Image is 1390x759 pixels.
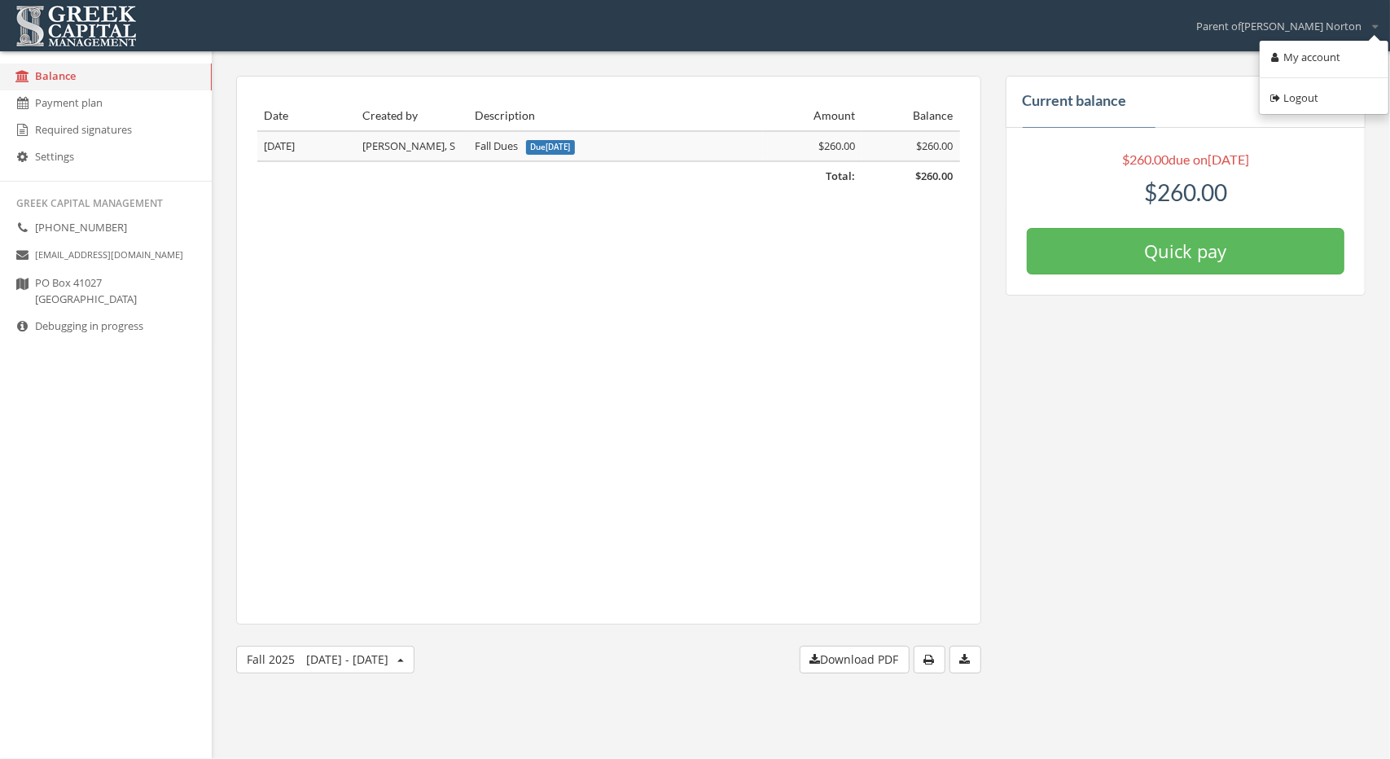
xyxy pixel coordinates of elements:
button: Quick pay [1027,228,1344,274]
span: [DATE] [546,142,570,152]
span: $260.00 [916,169,954,183]
div: Parent of[PERSON_NAME] Norton [1196,6,1378,33]
span: Parent of [PERSON_NAME] Norton [1196,12,1361,33]
h4: Current balance [1023,93,1127,110]
td: [DATE] [257,131,356,161]
div: Date [264,107,349,124]
span: $260.00 [818,138,855,153]
span: $260.00 [917,138,954,153]
span: [DATE] - [DATE] [306,652,388,667]
td: Total: [257,161,862,191]
span: Fall Dues [475,138,575,153]
h5: due on [DATE] [1027,152,1344,167]
a: My account [1265,45,1383,70]
span: $260.00 [1122,151,1169,167]
a: Logout [1265,86,1383,111]
span: $260.00 [1144,178,1227,206]
span: Due [526,140,576,155]
div: Amount [770,107,855,124]
span: Fall 2025 [247,652,388,667]
button: Download PDF [800,646,910,673]
button: Fall 2025[DATE] - [DATE] [236,646,414,673]
span: [PERSON_NAME], S [362,138,455,153]
div: Description [475,107,756,124]
div: Created by [362,107,462,124]
small: [EMAIL_ADDRESS][DOMAIN_NAME] [35,248,183,261]
span: PO Box 41027 [GEOGRAPHIC_DATA] [35,275,137,307]
div: Balance [868,107,954,124]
